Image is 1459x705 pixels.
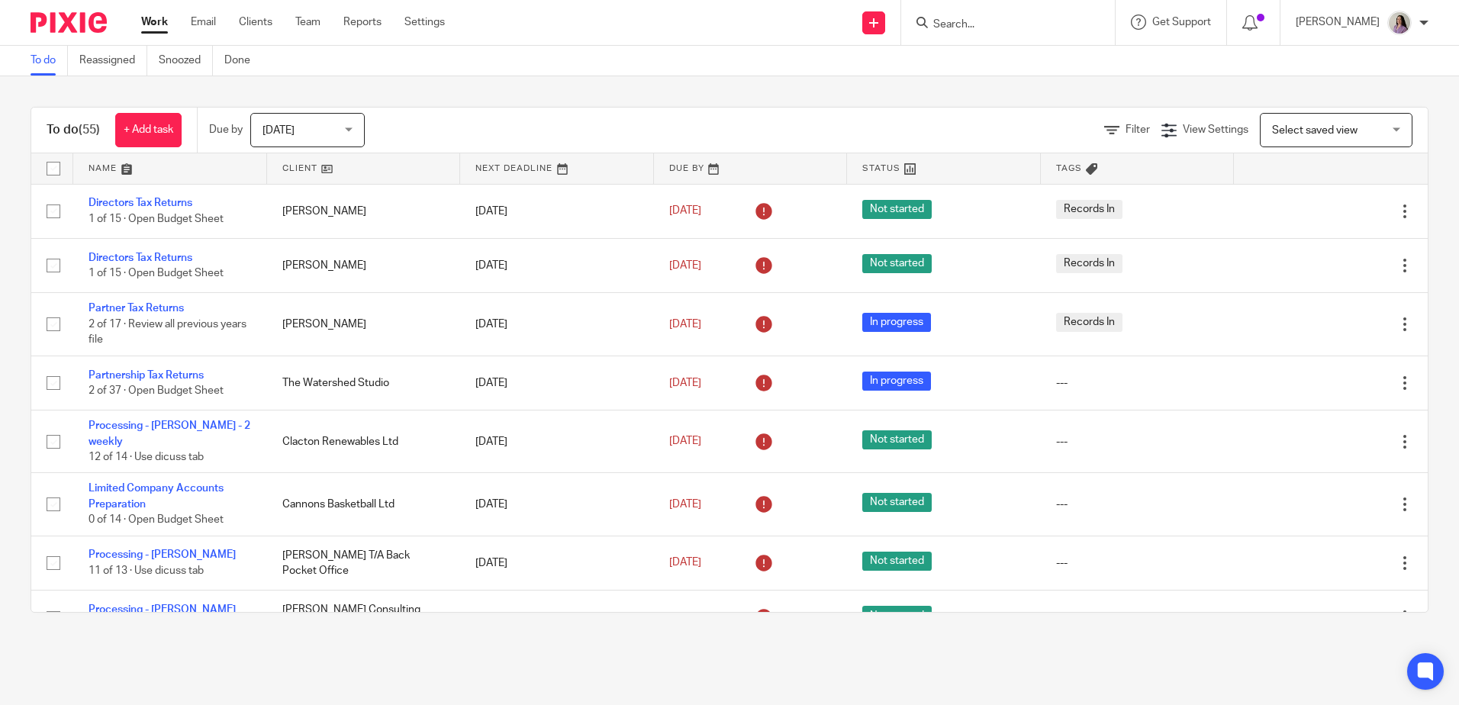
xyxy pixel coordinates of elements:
td: [PERSON_NAME] [267,238,461,292]
a: Team [295,14,320,30]
a: Directors Tax Returns [89,198,192,208]
span: Not started [862,430,932,449]
td: [DATE] [460,238,654,292]
a: Email [191,14,216,30]
td: [DATE] [460,473,654,536]
td: [DATE] [460,410,654,473]
p: [PERSON_NAME] [1296,14,1380,30]
a: Clients [239,14,272,30]
div: --- [1056,434,1219,449]
span: In progress [862,313,931,332]
span: Tags [1056,164,1082,172]
div: --- [1056,497,1219,512]
h1: To do [47,122,100,138]
td: Clacton Renewables Ltd [267,410,461,473]
a: Reassigned [79,46,147,76]
span: Records In [1056,200,1122,219]
a: To do [31,46,68,76]
a: Reports [343,14,382,30]
span: [DATE] [669,436,701,447]
span: Get Support [1152,17,1211,27]
span: [DATE] [669,499,701,510]
a: Snoozed [159,46,213,76]
td: The Watershed Studio [267,356,461,410]
td: [DATE] [460,591,654,645]
span: 0 of 14 · Open Budget Sheet [89,514,224,525]
span: [DATE] [262,125,295,136]
span: 2 of 37 · Open Budget Sheet [89,385,224,396]
span: (55) [79,124,100,136]
div: --- [1056,610,1219,625]
span: Not started [862,200,932,219]
a: Done [224,46,262,76]
td: Cannons Basketball Ltd [267,473,461,536]
span: Not started [862,254,932,273]
a: Work [141,14,168,30]
span: [DATE] [669,558,701,568]
span: View Settings [1183,124,1248,135]
a: Processing - [PERSON_NAME] [89,604,236,615]
span: Not started [862,552,932,571]
a: + Add task [115,113,182,147]
td: [DATE] [460,356,654,410]
span: 2 of 17 · Review all previous years file [89,319,246,346]
a: Partner Tax Returns [89,303,184,314]
p: Due by [209,122,243,137]
span: 11 of 13 · Use dicuss tab [89,565,204,576]
span: 1 of 15 · Open Budget Sheet [89,214,224,224]
div: --- [1056,375,1219,391]
td: [PERSON_NAME] T/A Back Pocket Office [267,536,461,590]
span: [DATE] [669,206,701,217]
span: 12 of 14 · Use dicuss tab [89,452,204,462]
span: In progress [862,372,931,391]
img: Pixie [31,12,107,33]
span: Not started [862,493,932,512]
td: [PERSON_NAME] Consulting Limited [267,591,461,645]
a: Directors Tax Returns [89,253,192,263]
a: Settings [404,14,445,30]
div: --- [1056,555,1219,571]
a: Processing - [PERSON_NAME] - 2 weekly [89,420,250,446]
a: Limited Company Accounts Preparation [89,483,224,509]
a: Partnership Tax Returns [89,370,204,381]
span: [DATE] [669,378,701,388]
td: [PERSON_NAME] [267,293,461,356]
span: Records In [1056,254,1122,273]
td: [PERSON_NAME] [267,184,461,238]
span: 1 of 15 · Open Budget Sheet [89,268,224,278]
span: Not started [862,606,932,625]
span: Filter [1126,124,1150,135]
td: [DATE] [460,536,654,590]
a: Processing - [PERSON_NAME] [89,549,236,560]
input: Search [932,18,1069,32]
span: [DATE] [669,260,701,271]
span: Records In [1056,313,1122,332]
td: [DATE] [460,184,654,238]
td: [DATE] [460,293,654,356]
img: Olivia.jpg [1387,11,1412,35]
span: Select saved view [1272,125,1358,136]
span: [DATE] [669,319,701,330]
